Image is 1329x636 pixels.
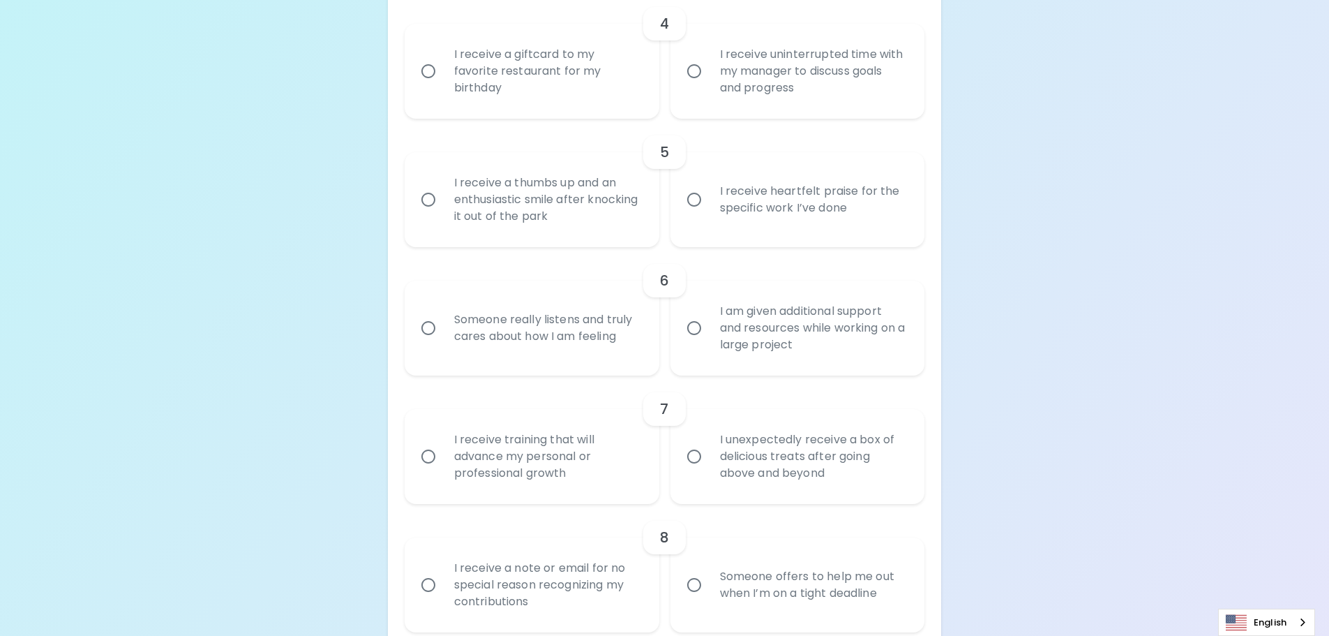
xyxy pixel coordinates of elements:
div: Language [1218,609,1315,636]
h6: 6 [660,269,669,292]
aside: Language selected: English [1218,609,1315,636]
a: English [1219,609,1314,635]
div: I receive uninterrupted time with my manager to discuss goals and progress [709,29,917,113]
div: Someone really listens and truly cares about how I am feeling [443,295,652,362]
div: I unexpectedly receive a box of delicious treats after going above and beyond [709,415,917,498]
h6: 7 [660,398,668,420]
div: choice-group-check [405,504,925,633]
h6: 5 [660,141,669,163]
div: choice-group-check [405,247,925,376]
div: I receive a thumbs up and an enthusiastic smile after knocking it out of the park [443,158,652,242]
div: Someone offers to help me out when I’m on a tight deadline [709,552,917,619]
div: choice-group-check [405,376,925,504]
div: I receive a note or email for no special reason recognizing my contributions [443,543,652,627]
div: I receive heartfelt praise for the specific work I’ve done [709,166,917,233]
div: choice-group-check [405,119,925,247]
div: I am given additional support and resources while working on a large project [709,286,917,370]
div: I receive a giftcard to my favorite restaurant for my birthday [443,29,652,113]
h6: 8 [660,526,669,549]
h6: 4 [660,13,669,35]
div: I receive training that will advance my personal or professional growth [443,415,652,498]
